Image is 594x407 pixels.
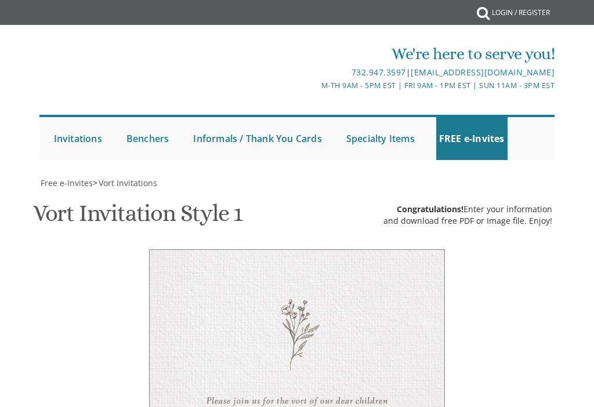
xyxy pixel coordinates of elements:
a: Invitations [51,117,105,160]
div: and download free PDF or Image file. Enjoy! [383,215,552,227]
div: Enter your information [383,203,552,215]
a: Vort Invitations [97,177,157,188]
a: FREE e-Invites [436,117,508,160]
a: [EMAIL_ADDRESS][DOMAIN_NAME] [411,67,555,78]
span: Congratulations! [397,203,463,215]
a: Benchers [124,117,172,160]
a: Free e-Invites [39,177,93,188]
a: Specialty Items [343,117,418,160]
div: We're here to serve you! [212,42,555,66]
span: Free e-Invites [41,177,93,188]
h1: Vort Invitation Style 1 [33,201,242,235]
span: > [93,177,157,188]
div: | [212,66,555,79]
a: Informals / Thank You Cards [190,117,324,160]
span: Vort Invitations [99,177,157,188]
a: 732.947.3597 [352,67,406,78]
div: M-Th 9am - 5pm EST | Fri 9am - 1pm EST | Sun 11am - 3pm EST [212,79,555,92]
